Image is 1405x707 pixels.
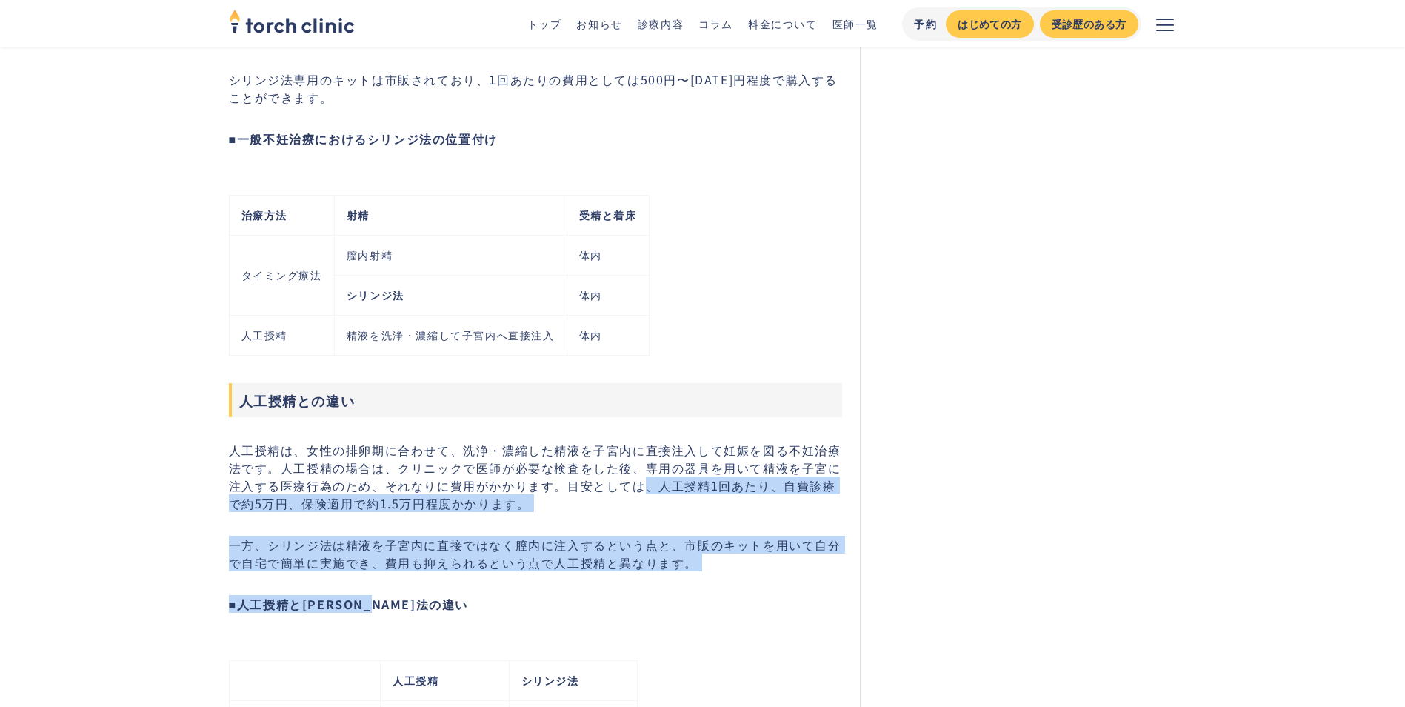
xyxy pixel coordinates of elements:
strong: ■一般不妊治療におけるシリンジ法の位置付け [229,130,498,147]
strong: 治療方法 [241,208,287,222]
strong: 人工授精 [393,673,438,688]
strong: 射精 [347,208,370,222]
h3: 人工授精との違い [229,383,843,417]
p: シリンジ法専用のキットは市販されており、1回あたりの費用としては500円〜[DATE]円程度で購入することができます。 [229,70,843,106]
a: お知らせ [576,16,622,31]
p: 一方、シリンジ法は精液を子宮内に直接ではなく膣内に注入するという点と、市販のキットを用いて自分で自宅で簡単に実施でき、費用も抑えられるという点で人工授精と異なります。 [229,536,843,571]
strong: 受精と着床 [579,208,637,222]
td: 体内 [567,315,649,355]
strong: シリンジ法 [347,288,404,302]
a: コラム [698,16,733,31]
td: 膣内射精 [334,235,567,275]
td: 体内 [567,235,649,275]
a: はじめての方 [946,10,1033,38]
div: 受診歴のある方 [1052,16,1127,32]
a: 医師一覧 [832,16,878,31]
a: 料金について [748,16,818,31]
div: 予約 [914,16,937,32]
strong: シリンジ法 [521,673,579,688]
td: 人工授精 [229,315,334,355]
img: torch clinic [229,4,355,37]
td: 精液を洗浄・濃縮して子宮内へ直接注入 [334,315,567,355]
td: タイミング療法 [229,235,334,315]
a: 受診歴のある方 [1040,10,1138,38]
a: 診療内容 [638,16,684,31]
strong: ■人工授精と[PERSON_NAME]法の違い [229,595,468,613]
div: はじめての方 [958,16,1021,32]
p: 人工授精は、女性の排卵期に合わせて、洗浄・濃縮した精液を子宮内に直接注入して妊娠を図る不妊治療法です。人工授精の場合は、クリニックで医師が必要な検査をした後、専用の器具を用いて精液を子宮に注入す... [229,441,843,512]
td: 体内 [567,275,649,315]
a: home [229,10,355,37]
a: トップ [527,16,562,31]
